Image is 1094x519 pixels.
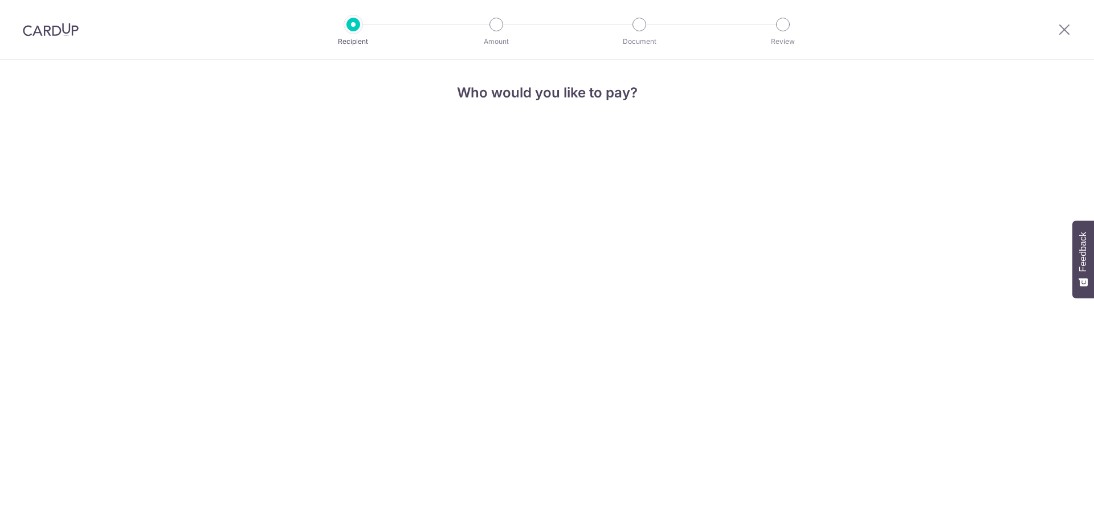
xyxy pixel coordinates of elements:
[454,36,538,47] p: Amount
[311,36,395,47] p: Recipient
[394,83,700,103] h4: Who would you like to pay?
[23,23,79,36] img: CardUp
[1021,485,1083,513] iframe: Opens a widget where you can find more information
[1072,220,1094,298] button: Feedback - Show survey
[741,36,825,47] p: Review
[597,36,681,47] p: Document
[1078,232,1088,272] span: Feedback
